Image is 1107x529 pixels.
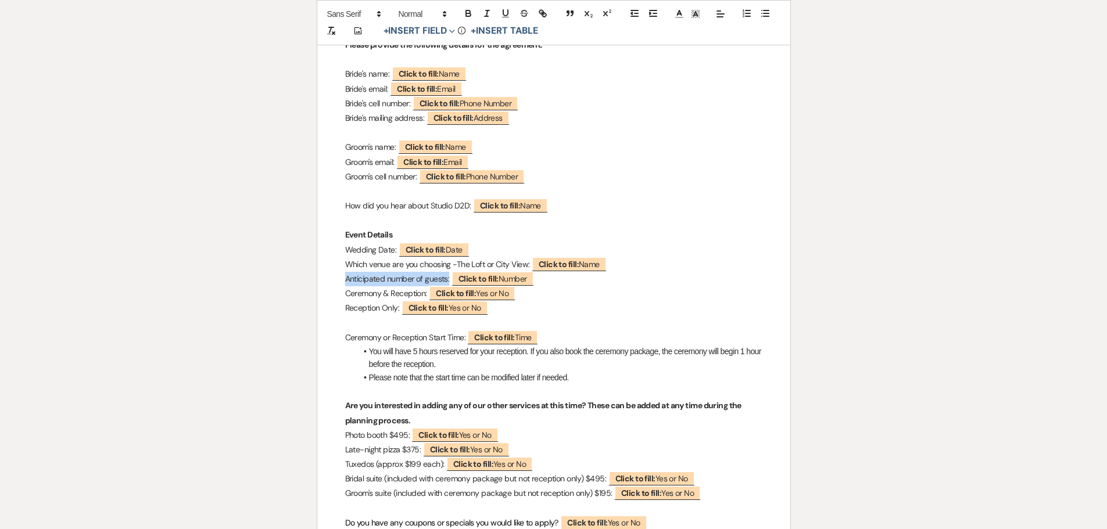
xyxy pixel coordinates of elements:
[452,271,534,286] span: Number
[539,259,579,269] b: Click to fill:
[411,427,498,442] span: Yes or No
[712,7,729,21] span: Alignment
[429,286,515,300] span: Yes or No
[402,300,488,315] span: Yes or No
[345,272,762,286] p: Anticipated number of guests:
[423,442,510,456] span: Yes or No
[671,7,687,21] span: Text Color
[345,82,762,96] p: Bride's email:
[345,243,762,257] p: Wedding Date:
[608,471,695,485] span: Yes or No
[345,170,762,184] p: Groom's cell number:
[467,330,538,344] span: Time
[621,488,661,498] b: Click to fill:
[398,139,473,154] span: Name
[471,27,476,36] span: +
[399,242,470,257] span: Date
[419,169,525,183] span: Phone Number
[406,244,446,255] b: Click to fill:
[345,229,393,240] strong: Event Details
[345,486,762,501] p: Groom's suite (included with ceremony package but not reception only) $195:
[345,286,762,301] p: Ceremony & Reception:
[345,155,762,170] p: Groom's email:
[384,27,389,36] span: +
[480,200,520,211] b: Click to fill:
[473,198,548,213] span: Name
[345,517,558,528] span: Do you have any coupons or specials you would like to apply?
[393,7,450,21] span: Header Formats
[474,332,514,343] b: Click to fill:
[396,154,468,169] span: Email
[436,288,476,298] b: Click to fill:
[426,171,466,182] b: Click to fill:
[430,444,470,455] b: Click to fill:
[345,140,762,154] p: Groom's name:
[345,472,762,486] p: Bridal suite (included with ceremony package but not reception only) $495:
[453,459,493,469] b: Click to fill:
[345,111,762,125] p: Bride's mailing address:
[403,157,443,167] b: Click to fill:
[467,24,542,38] button: +Insert Table
[413,96,518,110] span: Phone Number
[345,67,762,81] p: Bride's name:
[446,456,533,471] span: Yes or No
[532,257,607,271] span: Name
[458,274,499,284] b: Click to fill:
[345,301,762,315] p: Reception Only:
[345,199,762,213] p: How did you hear about Studio D2D:
[390,81,462,96] span: Email
[357,345,762,371] li: You will have 5 hours reserved for your reception. If you also book the ceremony package, the cer...
[409,303,449,313] b: Click to fill:
[345,400,743,425] strong: Are you interested in adding any of our other services at this time? These can be added at any ti...
[345,457,762,472] p: Tuxedos (approx $199 each):
[427,110,510,125] span: Address
[379,24,460,38] button: Insert Field
[615,473,655,484] b: Click to fill:
[345,428,762,442] p: Photo booth $495:
[399,69,439,79] b: Click to fill:
[567,517,607,528] b: Click to fill:
[397,84,437,94] b: Click to fill:
[434,113,474,123] b: Click to fill:
[418,430,458,440] b: Click to fill:
[405,142,445,152] b: Click to fill:
[345,442,762,457] p: Late-night pizza $375:
[345,330,762,345] p: Ceremony or Reception Start Time:
[420,98,460,109] b: Click to fill:
[345,96,762,111] p: Bride's cell number:
[614,485,701,500] span: Yes or No
[345,257,762,272] p: Which venue are you choosing -The Loft or City View:
[392,66,467,81] span: Name
[687,7,704,21] span: Text Background Color
[357,371,762,384] li: Please note that the start time can be modified later if needed.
